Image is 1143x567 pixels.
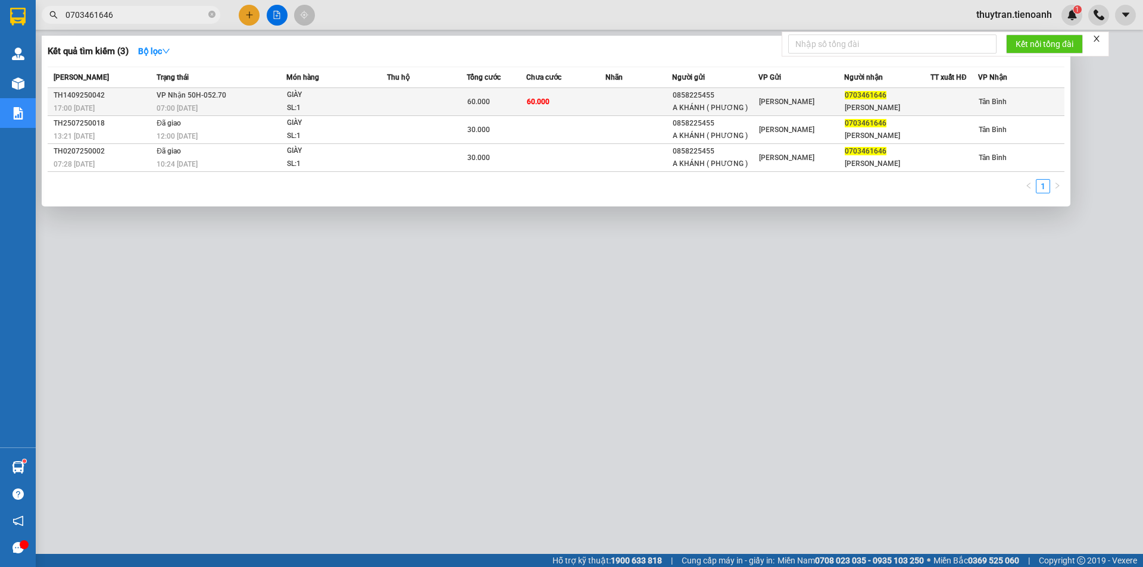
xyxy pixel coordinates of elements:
span: VP Nhận [978,73,1007,82]
img: warehouse-icon [12,461,24,474]
span: Kết nối tổng đài [1016,37,1073,51]
button: Kết nối tổng đài [1006,35,1083,54]
div: SL: 1 [287,102,376,115]
span: Trạng thái [157,73,189,82]
div: A KHÁNH ( PHƯƠNG ) [673,102,758,114]
span: VP Nhận 50H-052.70 [157,91,226,99]
span: Tân Bình [979,154,1007,162]
div: A KHÁNH ( PHƯƠNG ) [673,158,758,170]
span: 07:00 [DATE] [157,104,198,112]
div: TH0207250002 [54,145,153,158]
div: [PERSON_NAME] [845,158,930,170]
span: notification [13,515,24,527]
span: Tân Bình [979,126,1007,134]
span: 13:21 [DATE] [54,132,95,140]
span: 12:00 [DATE] [157,132,198,140]
span: [PERSON_NAME] [759,126,814,134]
span: 30.000 [467,154,490,162]
a: 1 [1036,180,1050,193]
strong: Bộ lọc [138,46,170,56]
span: search [49,11,58,19]
div: 0858225455 [673,145,758,158]
span: Tổng cước [467,73,501,82]
span: Thu hộ [387,73,410,82]
button: left [1022,179,1036,193]
div: SL: 1 [287,130,376,143]
div: GIÀY [287,145,376,158]
button: right [1050,179,1064,193]
img: warehouse-icon [12,77,24,90]
div: [PERSON_NAME] [845,130,930,142]
li: Previous Page [1022,179,1036,193]
span: 0703461646 [845,147,886,155]
input: Nhập số tổng đài [788,35,997,54]
span: close [1092,35,1101,43]
div: SL: 1 [287,158,376,171]
span: Món hàng [286,73,319,82]
span: Tân Bình [979,98,1007,106]
span: right [1054,182,1061,189]
span: Nhãn [605,73,623,82]
div: A KHÁNH ( PHƯƠNG ) [673,130,758,142]
span: 17:00 [DATE] [54,104,95,112]
span: Người nhận [844,73,883,82]
span: VP Gửi [758,73,781,82]
li: 1 [1036,179,1050,193]
li: Next Page [1050,179,1064,193]
button: Bộ lọcdown [129,42,180,61]
img: logo-vxr [10,8,26,26]
span: question-circle [13,488,24,500]
span: [PERSON_NAME] [759,154,814,162]
span: 60.000 [467,98,490,106]
span: 07:28 [DATE] [54,160,95,168]
span: Người gửi [672,73,705,82]
sup: 1 [23,459,26,463]
span: 30.000 [467,126,490,134]
span: Đã giao [157,119,181,127]
h3: Kết quả tìm kiếm ( 3 ) [48,45,129,58]
div: TH2507250018 [54,117,153,130]
div: TH1409250042 [54,89,153,102]
span: Chưa cước [526,73,561,82]
span: close-circle [208,10,216,21]
span: [PERSON_NAME] [759,98,814,106]
span: 0703461646 [845,119,886,127]
div: [PERSON_NAME] [845,102,930,114]
div: GIÀY [287,117,376,130]
span: [PERSON_NAME] [54,73,109,82]
div: GIÀY [287,89,376,102]
div: 0858225455 [673,89,758,102]
span: 60.000 [527,98,549,106]
span: 0703461646 [845,91,886,99]
span: left [1025,182,1032,189]
img: warehouse-icon [12,48,24,60]
input: Tìm tên, số ĐT hoặc mã đơn [65,8,206,21]
span: message [13,542,24,553]
span: TT xuất HĐ [930,73,967,82]
span: Đã giao [157,147,181,155]
img: solution-icon [12,107,24,120]
div: 0858225455 [673,117,758,130]
span: down [162,47,170,55]
span: 10:24 [DATE] [157,160,198,168]
span: close-circle [208,11,216,18]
